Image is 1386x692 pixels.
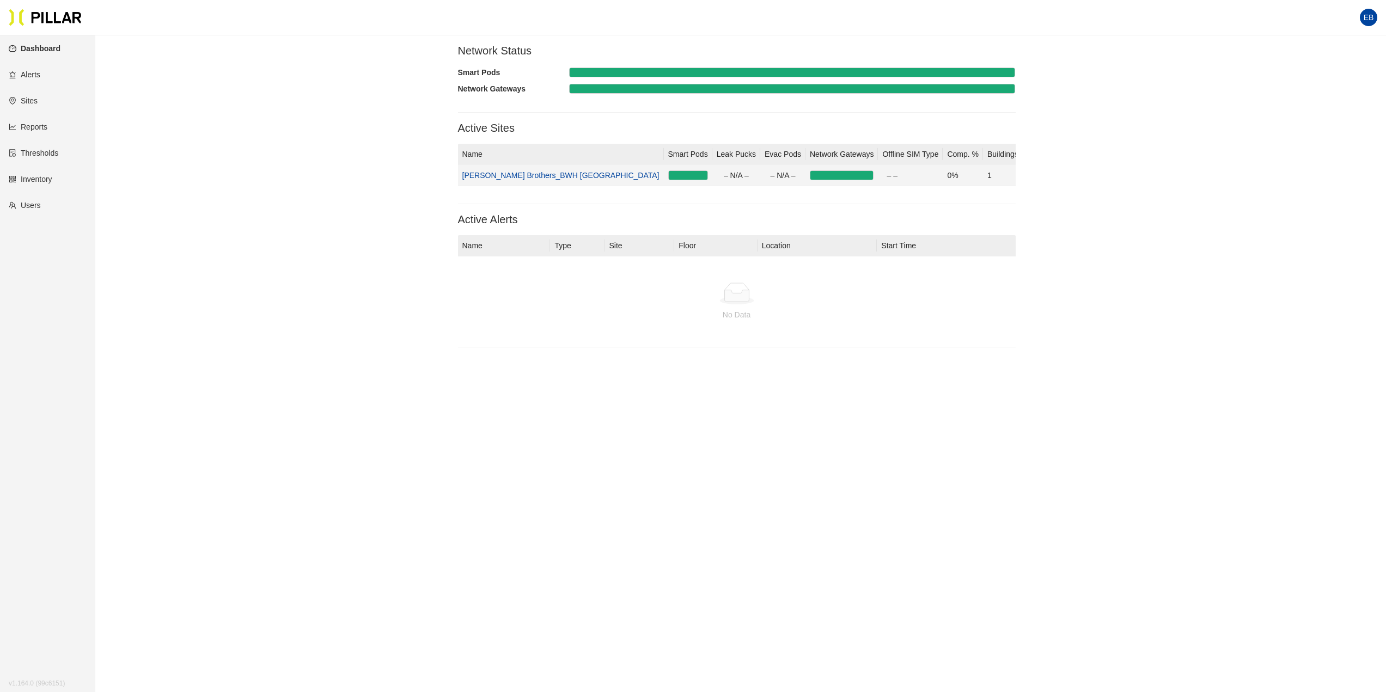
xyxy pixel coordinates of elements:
th: Start Time [877,235,1015,256]
a: environmentSites [9,96,38,105]
td: 0% [943,165,983,186]
th: Site [605,235,674,256]
a: qrcodeInventory [9,175,52,183]
th: Evac Pods [760,144,805,165]
div: No Data [467,309,1007,321]
th: Location [758,235,877,256]
th: Name [458,235,551,256]
div: – N/A – [717,169,756,181]
th: Buildings [983,144,1023,165]
th: Offline SIM Type [878,144,943,165]
th: Type [550,235,605,256]
div: – N/A – [765,169,801,181]
th: Floor [674,235,758,256]
div: Smart Pods [458,66,570,78]
a: alertAlerts [9,70,40,79]
th: Comp. % [943,144,983,165]
div: – – [887,169,938,181]
th: Network Gateways [805,144,878,165]
div: Network Gateways [458,83,570,95]
span: EB [1364,9,1374,26]
th: Leak Pucks [712,144,760,165]
h3: Active Sites [458,121,1016,135]
a: teamUsers [9,201,41,210]
a: [PERSON_NAME] Brothers_BWH [GEOGRAPHIC_DATA] [462,171,660,180]
h3: Network Status [458,44,1016,58]
th: Name [458,144,664,165]
td: 1 [983,165,1023,186]
a: dashboardDashboard [9,44,60,53]
img: Pillar Technologies [9,9,82,26]
h3: Active Alerts [458,213,1016,226]
a: exceptionThresholds [9,149,58,157]
a: line-chartReports [9,123,47,131]
th: Smart Pods [664,144,712,165]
